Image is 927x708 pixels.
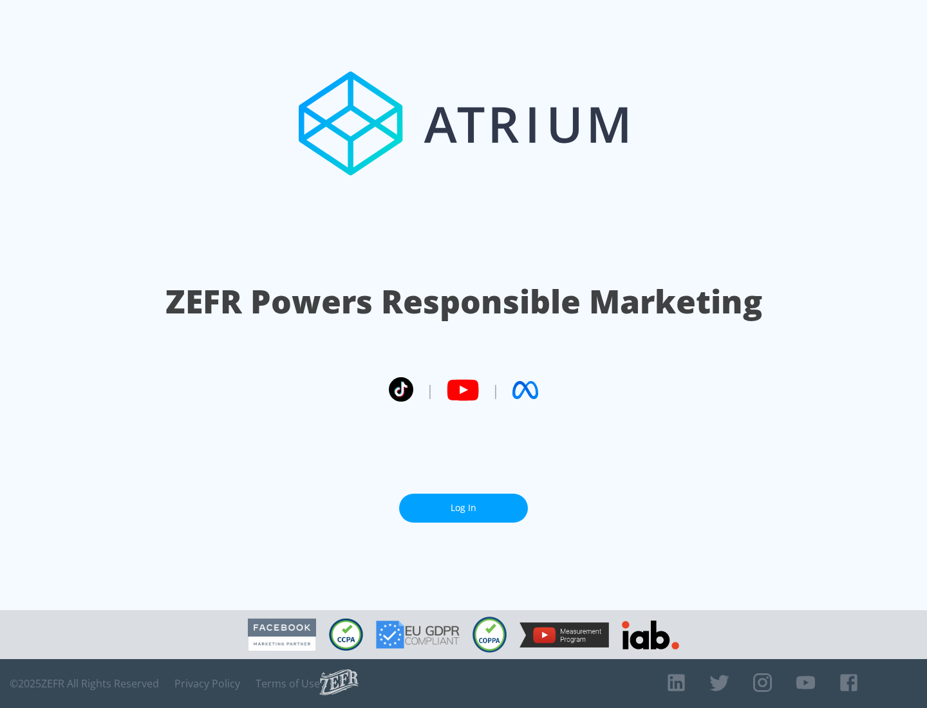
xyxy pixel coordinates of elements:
span: | [426,380,434,400]
img: IAB [622,620,679,649]
img: COPPA Compliant [473,617,507,653]
img: GDPR Compliant [376,620,460,649]
a: Privacy Policy [174,677,240,690]
a: Terms of Use [256,677,320,690]
span: | [492,380,500,400]
a: Log In [399,494,528,523]
span: © 2025 ZEFR All Rights Reserved [10,677,159,690]
img: CCPA Compliant [329,619,363,651]
img: Facebook Marketing Partner [248,619,316,651]
h1: ZEFR Powers Responsible Marketing [165,279,762,324]
img: YouTube Measurement Program [520,622,609,647]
